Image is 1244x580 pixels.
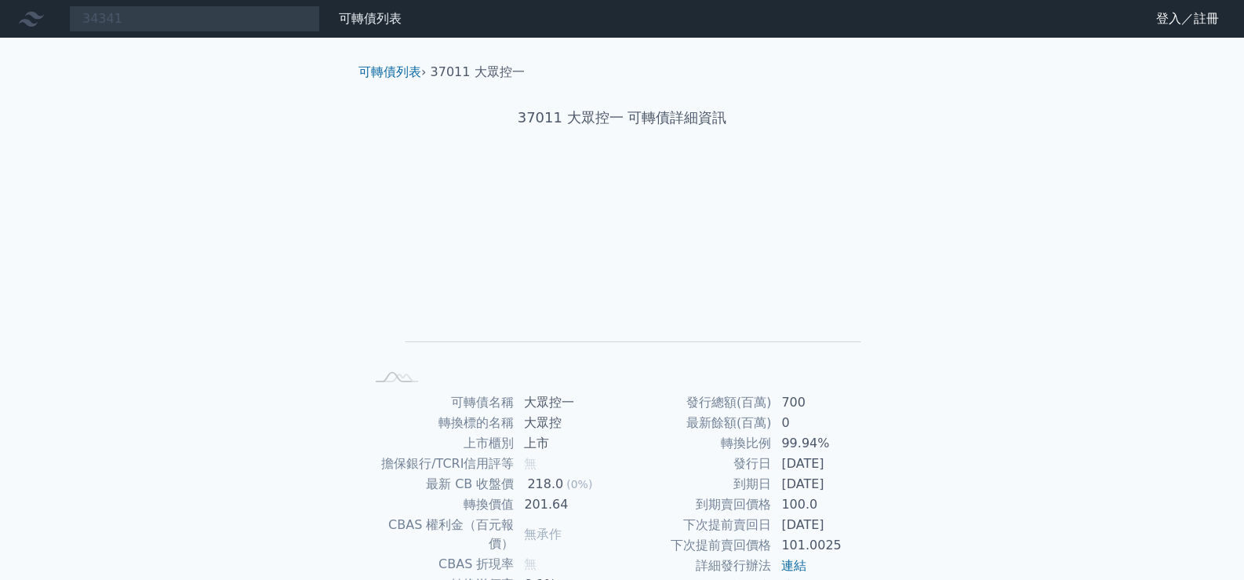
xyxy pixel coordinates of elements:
td: 上市櫃別 [365,433,515,454]
td: 到期日 [622,474,772,494]
li: › [358,63,426,82]
td: CBAS 權利金（百元報價） [365,515,515,554]
h1: 37011 大眾控一 可轉債詳細資訊 [346,107,898,129]
span: (0%) [566,478,592,491]
a: 連結 [781,558,806,573]
td: 最新餘額(百萬) [622,413,772,433]
span: 無承作 [524,527,562,542]
td: [DATE] [772,515,879,535]
a: 可轉債列表 [339,11,402,26]
td: 下次提前賣回價格 [622,535,772,556]
td: 轉換價值 [365,494,515,515]
td: 0 [772,413,879,433]
td: 到期賣回價格 [622,494,772,515]
li: 37011 大眾控一 [431,63,525,82]
span: 無 [524,556,537,571]
td: 最新 CB 收盤價 [365,474,515,494]
td: 下次提前賣回日 [622,515,772,535]
g: Chart [391,177,861,365]
td: 大眾控一 [515,392,622,413]
td: 擔保銀行/TCRI信用評等 [365,454,515,474]
iframe: Chat Widget [1166,505,1244,580]
input: 搜尋可轉債 代號／名稱 [69,5,320,32]
span: 無 [524,456,537,471]
td: 700 [772,392,879,413]
td: [DATE] [772,454,879,474]
td: 詳細發行辦法 [622,556,772,576]
td: 上市 [515,433,622,454]
td: 可轉債名稱 [365,392,515,413]
td: 發行總額(百萬) [622,392,772,413]
div: 聊天小工具 [1166,505,1244,580]
td: CBAS 折現率 [365,554,515,575]
td: 99.94% [772,433,879,454]
td: 101.0025 [772,535,879,556]
a: 可轉債列表 [358,64,421,79]
td: 100.0 [772,494,879,515]
div: 218.0 [524,475,566,494]
td: 轉換比例 [622,433,772,454]
td: 201.64 [515,494,622,515]
td: [DATE] [772,474,879,494]
a: 登入／註冊 [1144,6,1231,31]
td: 轉換標的名稱 [365,413,515,433]
td: 發行日 [622,454,772,474]
td: 大眾控 [515,413,622,433]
